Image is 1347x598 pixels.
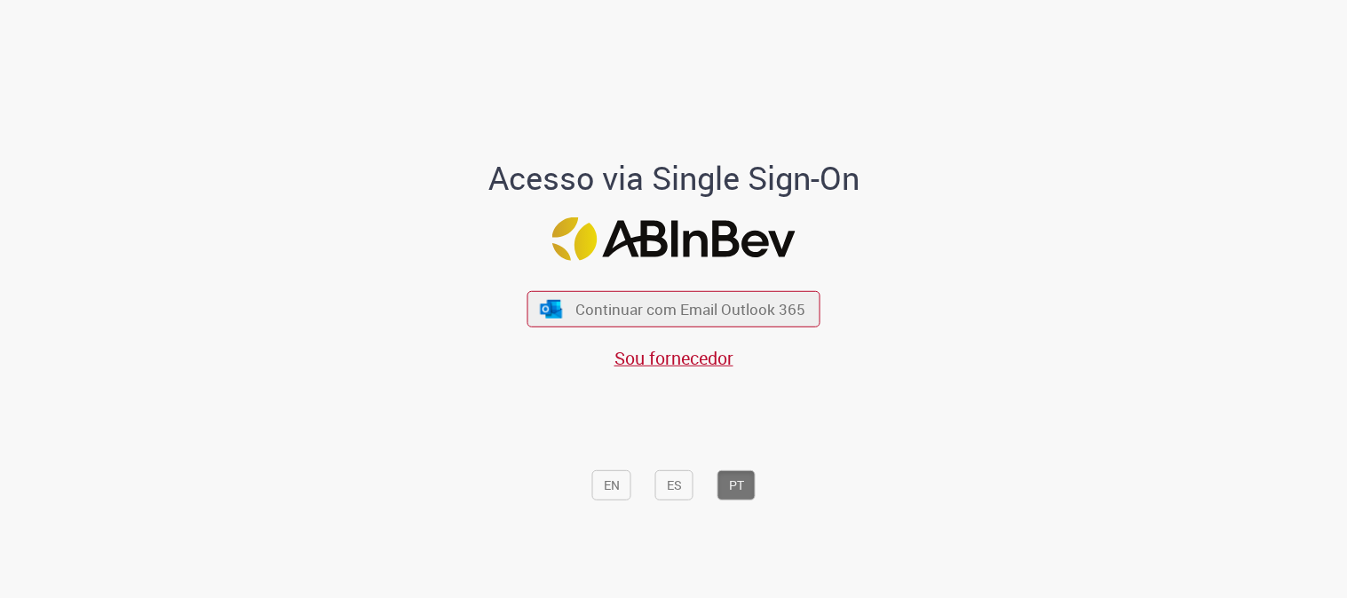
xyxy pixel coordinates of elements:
img: ícone Azure/Microsoft 360 [538,299,563,318]
button: EN [592,470,631,500]
a: Sou fornecedor [614,346,733,370]
button: ES [655,470,693,500]
button: ícone Azure/Microsoft 360 Continuar com Email Outlook 365 [527,291,820,327]
h1: Acesso via Single Sign-On [427,161,920,196]
span: Continuar com Email Outlook 365 [575,299,805,319]
img: Logo ABInBev [552,216,796,260]
button: PT [717,470,756,500]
